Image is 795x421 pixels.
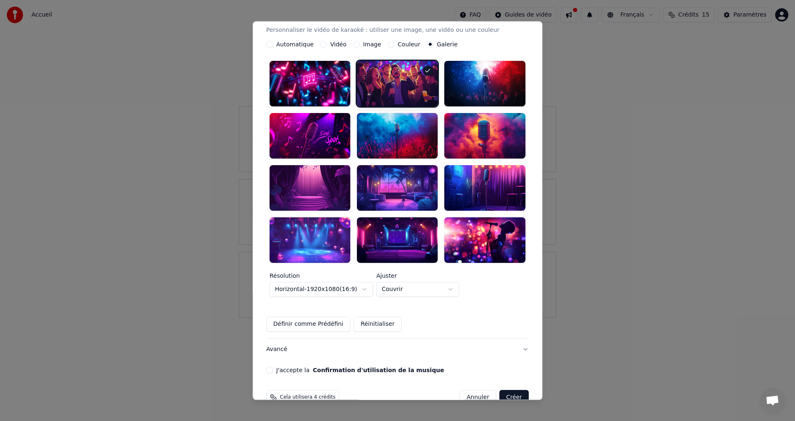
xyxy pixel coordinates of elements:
[266,15,499,35] div: Vidéo
[376,273,459,279] label: Ajuster
[460,390,496,405] button: Annuler
[276,42,313,48] label: Automatique
[313,367,444,373] button: J'accepte la
[354,317,402,332] button: Réinitialiser
[276,367,444,373] label: J'accepte la
[266,339,529,360] button: Avancé
[266,41,529,338] div: VidéoPersonnaliser le vidéo de karaoké : utiliser une image, une vidéo ou une couleur
[266,8,529,41] button: VidéoPersonnaliser le vidéo de karaoké : utiliser une image, une vidéo ou une couleur
[500,390,529,405] button: Créer
[398,42,420,48] label: Couleur
[266,317,350,332] button: Définir comme Prédéfini
[330,42,347,48] label: Vidéo
[270,273,373,279] label: Résolution
[437,42,458,48] label: Galerie
[280,394,335,401] span: Cela utilisera 4 crédits
[363,42,381,48] label: Image
[266,26,499,35] p: Personnaliser le vidéo de karaoké : utiliser une image, une vidéo ou une couleur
